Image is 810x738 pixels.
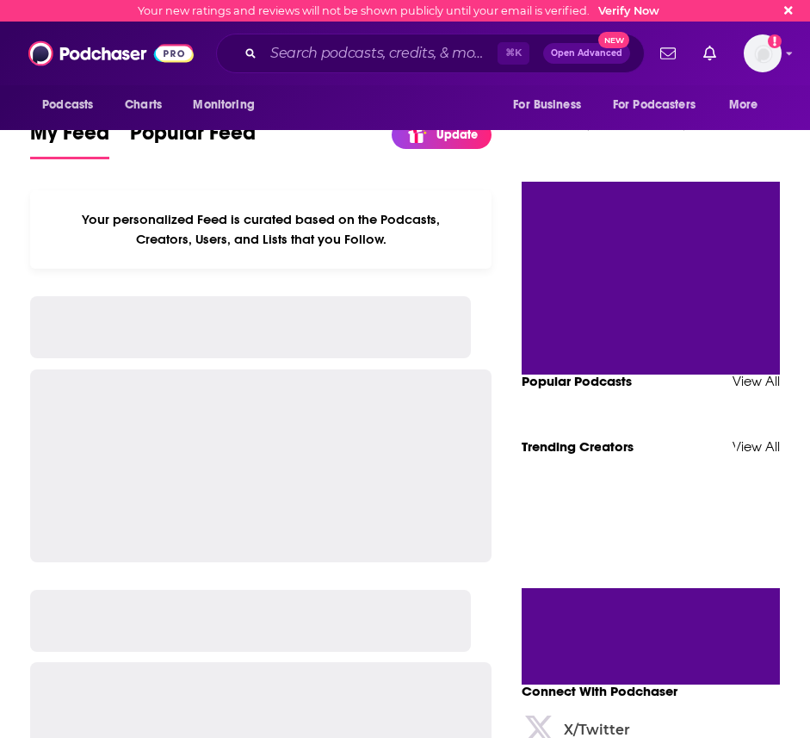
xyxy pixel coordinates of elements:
[263,40,498,67] input: Search podcasts, credits, & more...
[392,121,492,149] a: Update
[125,93,162,117] span: Charts
[744,34,782,72] button: Show profile menu
[729,93,758,117] span: More
[114,89,172,121] a: Charts
[744,34,782,72] span: Logged in as charlottestone
[181,89,276,121] button: open menu
[522,373,632,389] a: Popular Podcasts
[653,39,683,68] a: Show notifications dropdown
[42,93,93,117] span: Podcasts
[130,120,256,156] span: Popular Feed
[543,43,630,64] button: Open AdvancedNew
[436,127,478,142] p: Update
[30,120,109,156] span: My Feed
[30,89,115,121] button: open menu
[613,93,696,117] span: For Podcasters
[130,120,256,159] a: Popular Feed
[598,4,659,17] a: Verify Now
[501,89,603,121] button: open menu
[598,32,629,48] span: New
[733,373,780,389] a: View All
[744,34,782,72] img: User Profile
[696,39,723,68] a: Show notifications dropdown
[498,42,529,65] span: ⌘ K
[768,34,782,48] svg: Email not verified
[138,4,659,17] div: Your new ratings and reviews will not be shown publicly until your email is verified.
[564,723,630,737] span: X/Twitter
[522,438,634,455] a: Trending Creators
[717,89,780,121] button: open menu
[216,34,645,73] div: Search podcasts, credits, & more...
[551,49,622,58] span: Open Advanced
[602,89,720,121] button: open menu
[513,93,581,117] span: For Business
[193,93,254,117] span: Monitoring
[733,438,780,455] a: View All
[30,120,109,159] a: My Feed
[522,683,677,699] span: Connect With Podchaser
[28,37,194,70] img: Podchaser - Follow, Share and Rate Podcasts
[30,190,492,269] div: Your personalized Feed is curated based on the Podcasts, Creators, Users, and Lists that you Follow.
